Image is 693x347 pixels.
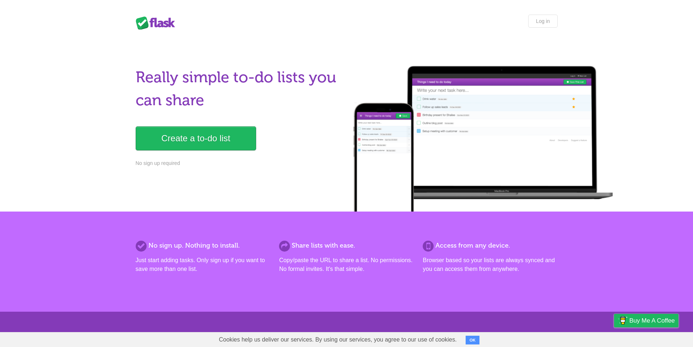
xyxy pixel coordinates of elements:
[279,241,414,251] h2: Share lists with ease.
[136,126,256,150] a: Create a to-do list
[136,16,179,29] div: Flask Lists
[629,314,675,327] span: Buy me a coffee
[528,15,557,28] a: Log in
[136,159,342,167] p: No sign up required
[466,336,480,344] button: OK
[614,314,678,327] a: Buy me a coffee
[136,66,342,112] h1: Really simple to-do lists you can share
[136,256,270,273] p: Just start adding tasks. Only sign up if you want to save more than one list.
[423,241,557,251] h2: Access from any device.
[279,256,414,273] p: Copy/paste the URL to share a list. No permissions. No formal invites. It's that simple.
[136,241,270,251] h2: No sign up. Nothing to install.
[423,256,557,273] p: Browser based so your lists are always synced and you can access them from anywhere.
[618,314,628,327] img: Buy me a coffee
[212,332,464,347] span: Cookies help us deliver our services. By using our services, you agree to our use of cookies.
